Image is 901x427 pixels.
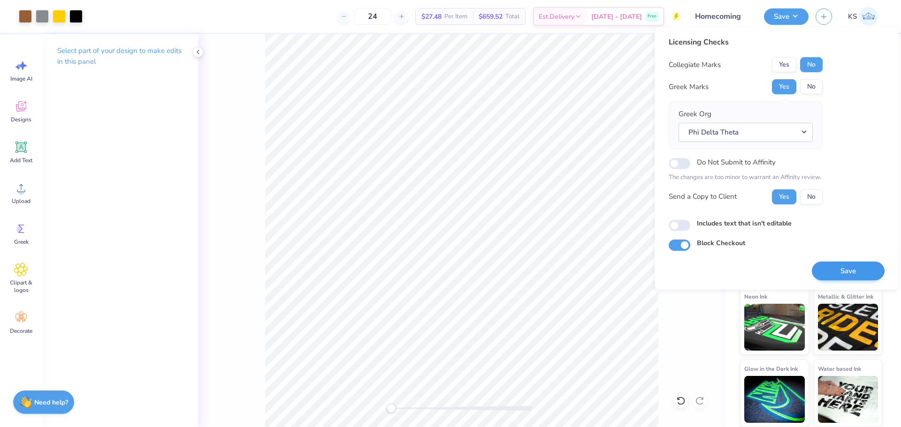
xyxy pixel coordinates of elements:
[669,60,721,70] div: Collegiate Marks
[848,11,857,22] span: KS
[387,404,396,413] div: Accessibility label
[772,57,796,72] button: Yes
[818,364,861,374] span: Water based Ink
[10,157,32,164] span: Add Text
[697,156,776,168] label: Do Not Submit to Affinity
[479,12,503,22] span: $659.52
[744,304,805,351] img: Neon Ink
[669,37,823,48] div: Licensing Checks
[818,292,873,301] span: Metallic & Glitter Ink
[764,8,809,25] button: Save
[444,12,467,22] span: Per Item
[818,304,878,351] img: Metallic & Glitter Ink
[354,8,391,25] input: – –
[10,75,32,82] span: Image AI
[539,12,574,22] span: Est. Delivery
[800,79,823,94] button: No
[812,262,885,281] button: Save
[14,238,29,246] span: Greek
[772,79,796,94] button: Yes
[744,364,798,374] span: Glow in the Dark Ink
[669,173,823,182] p: The changes are too minor to warrant an Affinity review.
[10,327,32,335] span: Decorate
[12,197,31,205] span: Upload
[34,398,68,407] strong: Need help?
[57,45,183,67] p: Select part of your design to make edits in this panel
[669,191,737,202] div: Send a Copy to Client
[11,116,31,123] span: Designs
[679,123,813,142] button: Phi Delta Theta
[818,376,878,423] img: Water based Ink
[800,189,823,204] button: No
[744,292,767,301] span: Neon Ink
[591,12,642,22] span: [DATE] - [DATE]
[697,218,792,228] label: Includes text that isn't editable
[669,82,709,92] div: Greek Marks
[679,109,711,120] label: Greek Org
[505,12,519,22] span: Total
[844,7,882,26] a: KS
[648,13,657,20] span: Free
[859,7,878,26] img: Kath Sales
[744,376,805,423] img: Glow in the Dark Ink
[800,57,823,72] button: No
[688,7,757,26] input: Untitled Design
[772,189,796,204] button: Yes
[6,279,37,294] span: Clipart & logos
[697,238,745,248] label: Block Checkout
[421,12,442,22] span: $27.48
